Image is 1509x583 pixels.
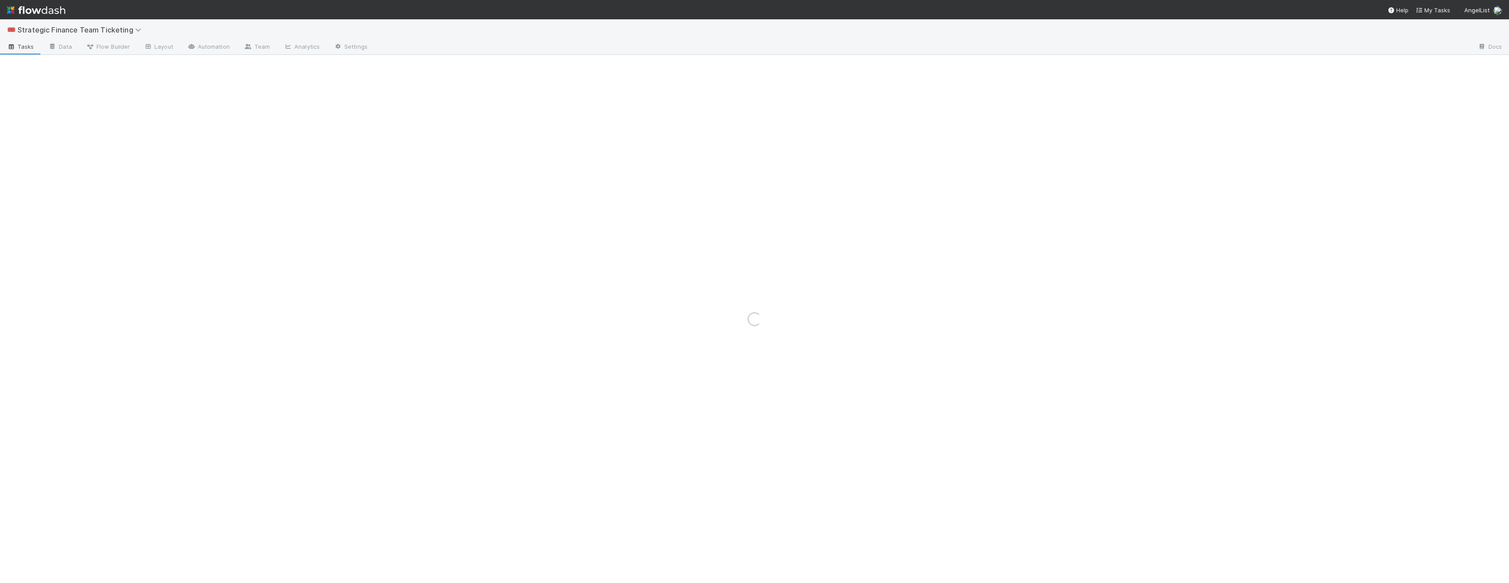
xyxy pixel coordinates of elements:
a: Docs [1471,40,1509,54]
img: logo-inverted-e16ddd16eac7371096b0.svg [7,3,65,18]
a: Team [237,40,277,54]
span: AngelList [1464,7,1490,14]
div: Help [1387,6,1409,14]
a: My Tasks [1416,6,1450,14]
a: Data [41,40,79,54]
span: Strategic Finance Team Ticketing [18,25,146,34]
a: Automation [180,40,237,54]
span: My Tasks [1416,7,1450,14]
span: Flow Builder [86,42,130,51]
img: avatar_aa4fbed5-f21b-48f3-8bdd-57047a9d59de.png [1493,6,1502,15]
a: Settings [327,40,375,54]
span: 🎟️ [7,26,16,33]
a: Layout [137,40,180,54]
a: Flow Builder [79,40,137,54]
span: Tasks [7,42,34,51]
a: Analytics [277,40,327,54]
